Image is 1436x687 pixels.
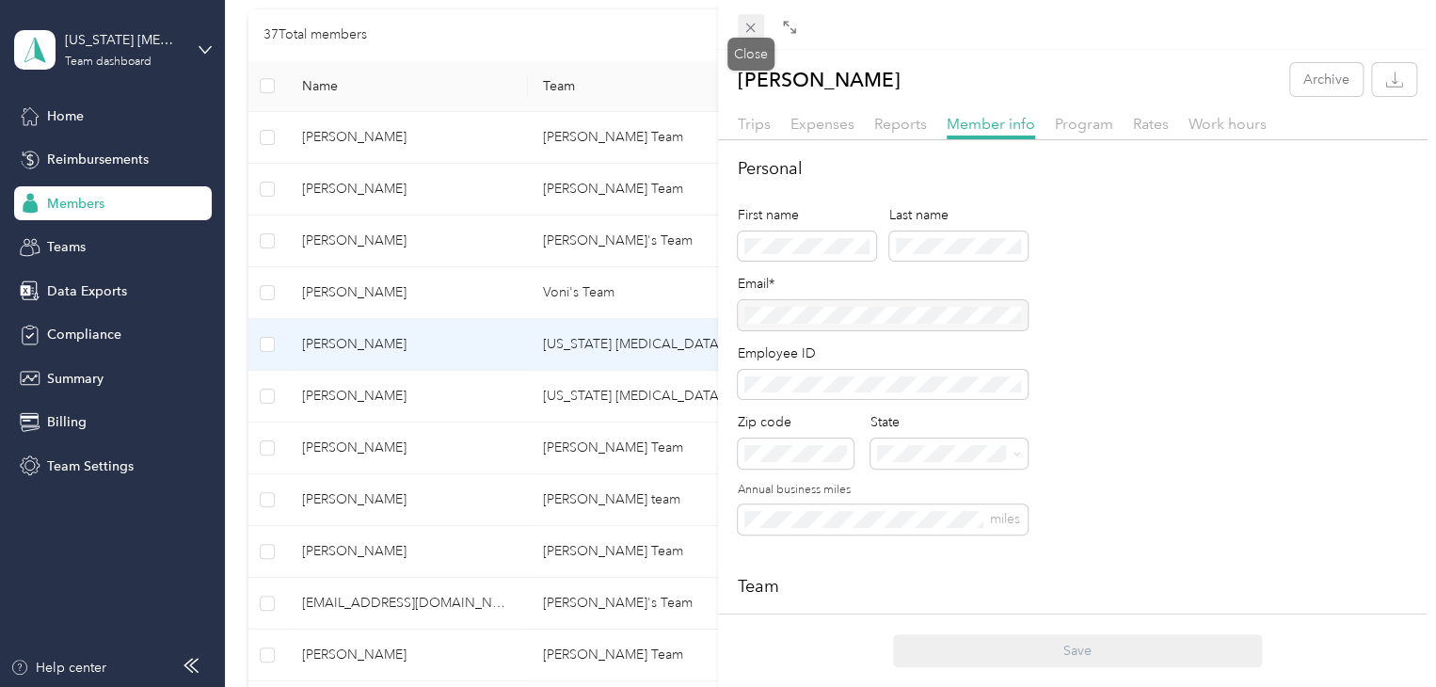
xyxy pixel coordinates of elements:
span: Program [1055,115,1113,133]
span: Work hours [1189,115,1267,133]
div: Email* [738,274,1028,294]
div: Last name [889,205,1028,225]
div: Close [727,38,774,71]
label: Annual business miles [738,482,1028,499]
span: Rates [1133,115,1169,133]
h2: Team [738,574,1416,599]
span: miles [990,511,1020,527]
div: Zip code [738,412,854,432]
span: Member info [947,115,1035,133]
button: Archive [1290,63,1363,96]
span: Reports [874,115,927,133]
div: First name [738,205,876,225]
iframe: Everlance-gr Chat Button Frame [1331,582,1436,687]
span: Trips [738,115,771,133]
span: Expenses [790,115,854,133]
div: Employee ID [738,343,1028,363]
h2: Personal [738,156,1416,182]
div: State [870,412,1028,432]
p: [PERSON_NAME] [738,63,901,96]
